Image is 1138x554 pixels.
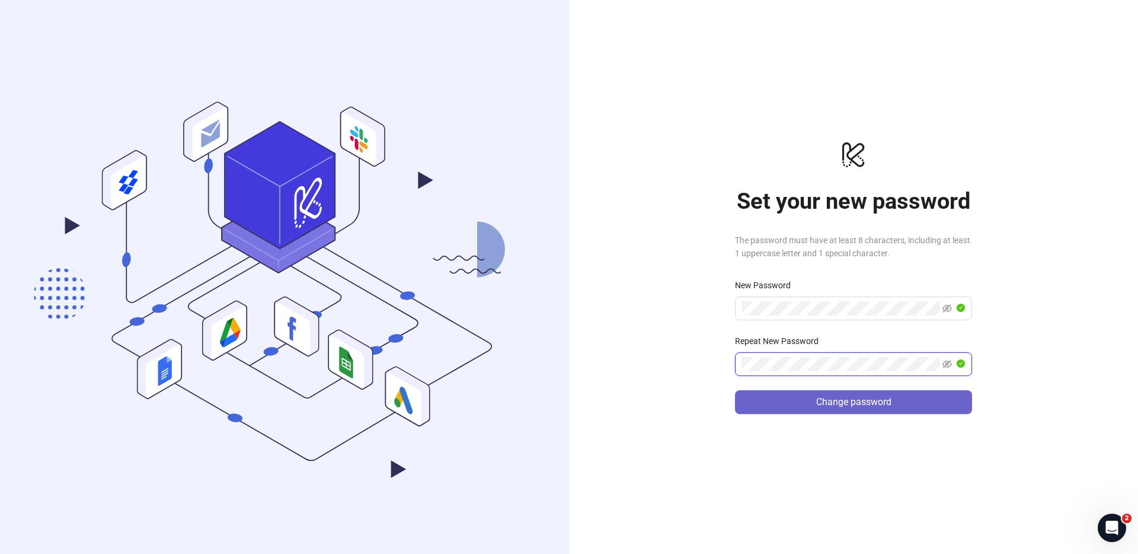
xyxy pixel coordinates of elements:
[816,397,891,407] span: Change password
[942,304,952,313] span: eye-invisible
[1098,514,1126,542] iframe: Intercom live chat
[735,234,972,260] span: The password must have at least 8 characters, including at least 1 uppercase letter and 1 special...
[735,187,972,215] h1: Set your new password
[735,279,798,292] label: New Password
[1122,514,1131,523] span: 2
[942,359,952,369] span: eye-invisible
[742,301,940,316] input: New Password
[742,357,940,371] input: Repeat New Password
[735,390,972,414] button: Change password
[735,335,826,348] label: Repeat New Password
